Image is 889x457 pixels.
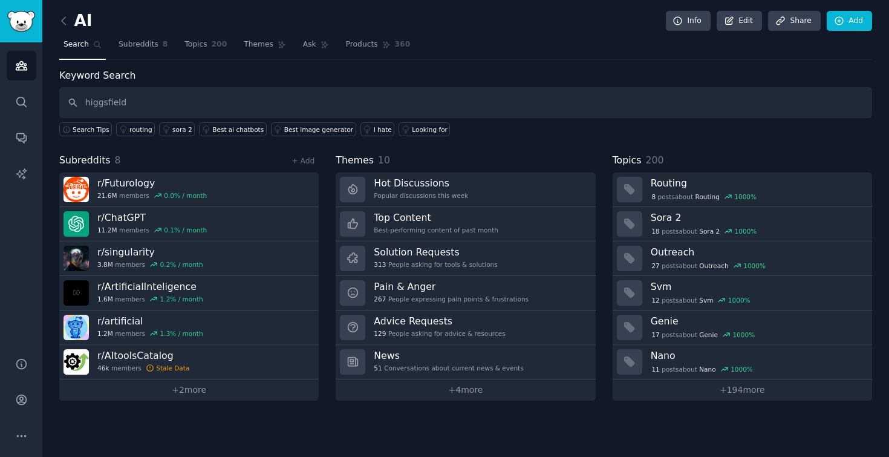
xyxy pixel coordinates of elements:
[59,311,319,345] a: r/artificial1.2Mmembers1.3% / month
[374,329,505,338] div: People asking for advice & resources
[374,260,386,269] span: 313
[651,192,656,201] span: 8
[651,296,659,304] span: 12
[97,177,207,189] h3: r/ Futurology
[699,296,713,304] span: Svm
[342,35,414,60] a: Products360
[97,191,117,200] span: 21.6M
[374,349,523,362] h3: News
[164,226,207,234] div: 0.1 % / month
[336,153,374,168] span: Themes
[97,260,203,269] div: members
[374,364,382,372] span: 51
[651,177,864,189] h3: Routing
[180,35,231,60] a: Topics200
[336,276,595,311] a: Pain & Anger267People expressing pain points & frustrations
[163,39,168,50] span: 8
[336,207,595,242] a: Top ContentBest-performing content of past month
[59,153,111,168] span: Subreddits
[336,173,595,207] a: Hot DiscussionsPopular discussions this week
[378,154,390,166] span: 10
[156,364,189,372] div: Stale Data
[374,315,505,327] h3: Advice Requests
[731,365,753,373] div: 1000 %
[399,122,450,136] a: Looking for
[284,125,353,134] div: Best image generator
[613,345,872,380] a: Nano11postsaboutNano1000%
[613,276,872,311] a: Svm12postsaboutSvm1000%
[768,11,820,31] a: Share
[374,191,468,200] div: Popular discussions this week
[291,157,314,165] a: + Add
[374,246,497,258] h3: Solution Requests
[412,125,448,134] div: Looking for
[73,125,109,134] span: Search Tips
[613,380,872,401] a: +194more
[374,211,498,224] h3: Top Content
[97,329,203,338] div: members
[651,329,756,340] div: post s about
[695,192,720,201] span: Routing
[651,226,758,237] div: post s about
[59,345,319,380] a: r/AItoolsCatalog46kmembersStale Data
[160,260,203,269] div: 0.2 % / month
[239,35,290,60] a: Themes
[160,295,203,303] div: 1.2 % / month
[613,242,872,276] a: Outreach27postsaboutOutreach1000%
[734,192,757,201] div: 1000 %
[199,122,266,136] a: Best ai chatbots
[666,11,711,31] a: Info
[651,211,864,224] h3: Sora 2
[613,153,642,168] span: Topics
[97,280,203,293] h3: r/ ArtificialInteligence
[63,246,89,271] img: singularity
[129,125,152,134] div: routing
[336,242,595,276] a: Solution Requests313People asking for tools & solutions
[699,330,718,339] span: Genie
[360,122,395,136] a: I hate
[613,311,872,345] a: Genie17postsaboutGenie1000%
[374,295,386,303] span: 267
[97,226,207,234] div: members
[651,365,659,373] span: 11
[97,295,113,303] span: 1.6M
[59,70,135,81] label: Keyword Search
[374,226,498,234] div: Best-performing content of past month
[645,154,663,166] span: 200
[651,227,659,235] span: 18
[59,276,319,311] a: r/ArtificialInteligence1.6Mmembers1.2% / month
[160,329,203,338] div: 1.3 % / month
[59,122,112,136] button: Search Tips
[63,39,89,50] span: Search
[116,122,155,136] a: routing
[651,260,767,271] div: post s about
[395,39,411,50] span: 360
[374,125,392,134] div: I hate
[651,349,864,362] h3: Nano
[59,242,319,276] a: r/singularity3.8Mmembers0.2% / month
[699,261,728,270] span: Outreach
[651,295,752,306] div: post s about
[651,315,864,327] h3: Genie
[59,207,319,242] a: r/ChatGPT11.2Mmembers0.1% / month
[336,311,595,345] a: Advice Requests129People asking for advice & resources
[651,364,754,375] div: post s about
[212,125,264,134] div: Best ai chatbots
[374,280,529,293] h3: Pain & Anger
[271,122,356,136] a: Best image generator
[97,246,203,258] h3: r/ singularity
[63,280,89,306] img: ArtificialInteligence
[97,349,189,362] h3: r/ AItoolsCatalog
[374,260,497,269] div: People asking for tools & solutions
[97,315,203,327] h3: r/ artificial
[97,191,207,200] div: members
[114,35,172,60] a: Subreddits8
[97,260,113,269] span: 3.8M
[164,191,207,200] div: 0.0 % / month
[63,315,89,340] img: artificial
[119,39,158,50] span: Subreddits
[172,125,192,134] div: sora 2
[184,39,207,50] span: Topics
[732,330,755,339] div: 1000 %
[827,11,872,31] a: Add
